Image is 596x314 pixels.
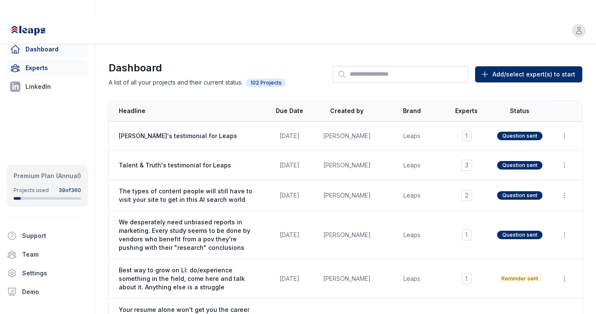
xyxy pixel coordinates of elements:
p: A list of all your projects and their current status. [109,78,305,87]
span: Add/select expert(s) to start [492,70,575,79]
th: Headline [109,101,264,122]
h1: Dashboard [109,61,305,75]
a: Team [3,246,91,263]
a: LinkedIn [7,78,88,95]
button: Support [3,227,84,244]
td: Leaps [379,151,445,180]
td: Leaps [379,211,445,259]
span: [DATE] [280,231,300,238]
span: [DATE] [280,161,300,169]
span: The types of content people will still have to visit your site to get in this AI search world [119,187,259,204]
span: We desperately need unbiased reports in marketing. Every study seems to be done by vendors who be... [119,218,259,252]
span: [DATE] [280,275,300,282]
span: Reminder sent [496,274,543,283]
th: Status [488,101,552,122]
span: 102 Projects [246,79,286,87]
a: Experts [7,59,88,76]
td: Leaps [379,259,445,299]
th: Experts [445,101,488,122]
th: Created by [315,101,379,122]
div: 39 of 360 [59,187,81,194]
td: Leaps [379,122,445,151]
span: [DATE] [280,192,300,199]
span: 1 [462,229,472,240]
span: Question sent [497,132,543,140]
a: Settings [3,265,91,282]
button: Add/select expert(s) to start [475,66,582,82]
span: [PERSON_NAME]'s testimonial for Leaps [119,132,259,140]
a: Demo [3,283,91,300]
div: Premium Plan (Annual) [14,172,81,180]
span: Question sent [497,161,543,170]
th: Brand [379,101,445,122]
a: Dashboard [7,41,88,58]
img: Leaps [10,21,64,40]
span: [DATE] [280,132,300,139]
span: 1 [462,273,472,284]
td: [PERSON_NAME] [315,122,379,151]
span: 2 [461,190,472,201]
td: [PERSON_NAME] [315,211,379,259]
span: Talent & Truth's testimonial for Leaps [119,161,259,170]
span: Question sent [497,191,543,200]
td: [PERSON_NAME] [315,180,379,211]
td: [PERSON_NAME] [315,259,379,299]
td: Leaps [379,180,445,211]
th: Due Date [264,101,315,122]
td: [PERSON_NAME] [315,151,379,180]
span: 3 [461,160,472,171]
span: Question sent [497,231,543,239]
div: Projects used [14,187,49,194]
span: 1 [462,130,472,141]
span: Best way to grow on LI: do/experience something in the field, come here and talk about it. Anythi... [119,266,259,291]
